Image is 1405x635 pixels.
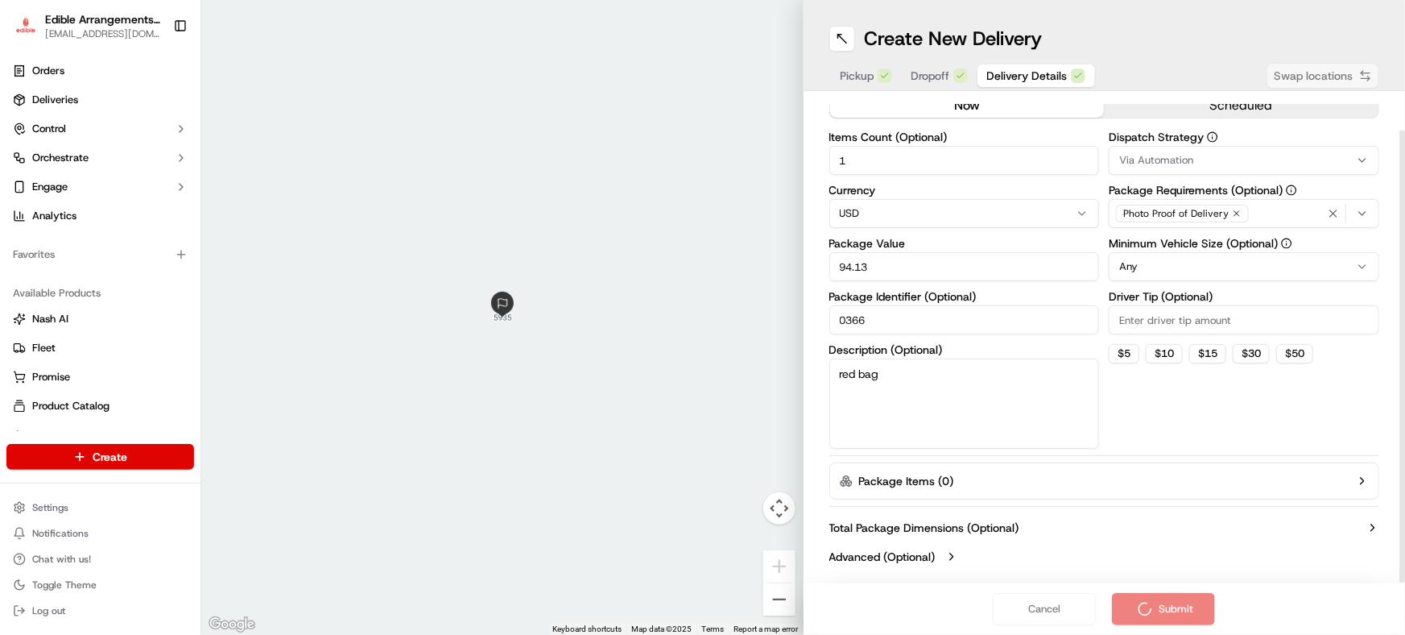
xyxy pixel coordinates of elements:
[6,203,194,229] a: Analytics
[1276,344,1313,363] button: $50
[152,234,258,250] span: API Documentation
[13,312,188,326] a: Nash AI
[32,312,68,326] span: Nash AI
[859,473,954,489] label: Package Items ( 0 )
[1233,344,1270,363] button: $30
[55,154,264,170] div: Start new chat
[93,449,127,465] span: Create
[13,399,188,413] a: Product Catalog
[6,600,194,622] button: Log out
[1109,131,1379,143] label: Dispatch Strategy
[32,527,89,540] span: Notifications
[45,27,160,40] button: [EMAIL_ADDRESS][DOMAIN_NAME]
[42,104,290,121] input: Got a question? Start typing here...
[702,625,725,633] a: Terms (opens in new tab)
[32,122,66,136] span: Control
[6,364,194,390] button: Promise
[1109,199,1379,228] button: Photo Proof of Delivery
[32,64,64,78] span: Orders
[553,624,622,635] button: Keyboard shortcuts
[829,252,1100,281] input: Enter package value
[1104,93,1378,118] button: scheduled
[841,68,874,84] span: Pickup
[6,242,194,268] div: Favorites
[1281,238,1292,249] button: Minimum Vehicle Size (Optional)
[911,68,950,84] span: Dropoff
[6,145,194,171] button: Orchestrate
[10,227,130,256] a: 📗Knowledge Base
[829,359,1100,449] textarea: red bag
[1109,344,1139,363] button: $5
[32,370,70,384] span: Promise
[6,335,194,361] button: Fleet
[6,393,194,419] button: Product Catalog
[829,131,1100,143] label: Items Count (Optional)
[136,235,149,248] div: 💻
[130,227,265,256] a: 💻API Documentation
[32,604,65,617] span: Log out
[829,344,1100,355] label: Description (Optional)
[32,93,78,107] span: Deliveries
[829,520,1380,536] button: Total Package Dimensions (Optional)
[829,549,936,565] label: Advanced (Optional)
[32,209,76,223] span: Analytics
[1109,305,1379,334] input: Enter driver tip amount
[6,496,194,519] button: Settings
[13,341,188,355] a: Fleet
[1109,146,1379,175] button: Via Automation
[763,550,795,583] button: Zoom in
[32,341,56,355] span: Fleet
[45,11,160,27] button: Edible Arrangements - [GEOGRAPHIC_DATA], [GEOGRAPHIC_DATA]
[1109,291,1379,302] label: Driver Tip (Optional)
[55,170,204,183] div: We're available if you need us!
[763,492,795,525] button: Map camera controls
[829,305,1100,334] input: Enter package identifier
[6,444,194,470] button: Create
[205,614,258,635] a: Open this area in Google Maps (opens a new window)
[32,501,68,514] span: Settings
[32,151,89,165] span: Orchestrate
[1109,238,1379,249] label: Minimum Vehicle Size (Optional)
[6,116,194,142] button: Control
[829,463,1380,500] button: Package Items (0)
[205,614,258,635] img: Google
[16,16,48,48] img: Nash
[6,306,194,332] button: Nash AI
[32,399,110,413] span: Product Catalog
[6,548,194,571] button: Chat with us!
[865,26,1043,52] h1: Create New Delivery
[829,185,1100,196] label: Currency
[829,146,1100,175] input: Enter number of items
[763,583,795,616] button: Zoom out
[1109,185,1379,196] label: Package Requirements (Optional)
[987,68,1068,84] span: Delivery Details
[114,272,195,285] a: Powered byPylon
[1189,344,1226,363] button: $15
[274,159,293,178] button: Start new chat
[1119,153,1193,168] span: Via Automation
[13,428,188,442] a: Returns
[1123,207,1229,220] span: Photo Proof of Delivery
[1207,131,1218,143] button: Dispatch Strategy
[734,625,799,633] a: Report a map error
[6,522,194,545] button: Notifications
[6,422,194,448] button: Returns
[13,15,39,38] img: Edible Arrangements - Savannah, GA
[6,87,194,113] a: Deliveries
[13,370,188,384] a: Promise
[32,428,68,442] span: Returns
[829,238,1100,249] label: Package Value
[160,273,195,285] span: Pylon
[6,6,167,45] button: Edible Arrangements - Savannah, GAEdible Arrangements - [GEOGRAPHIC_DATA], [GEOGRAPHIC_DATA][EMAI...
[829,549,1380,565] button: Advanced (Optional)
[6,574,194,596] button: Toggle Theme
[6,58,194,84] a: Orders
[830,93,1105,118] button: now
[1286,185,1297,196] button: Package Requirements (Optional)
[32,234,123,250] span: Knowledge Base
[6,174,194,200] button: Engage
[1146,344,1183,363] button: $10
[16,64,293,90] p: Welcome 👋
